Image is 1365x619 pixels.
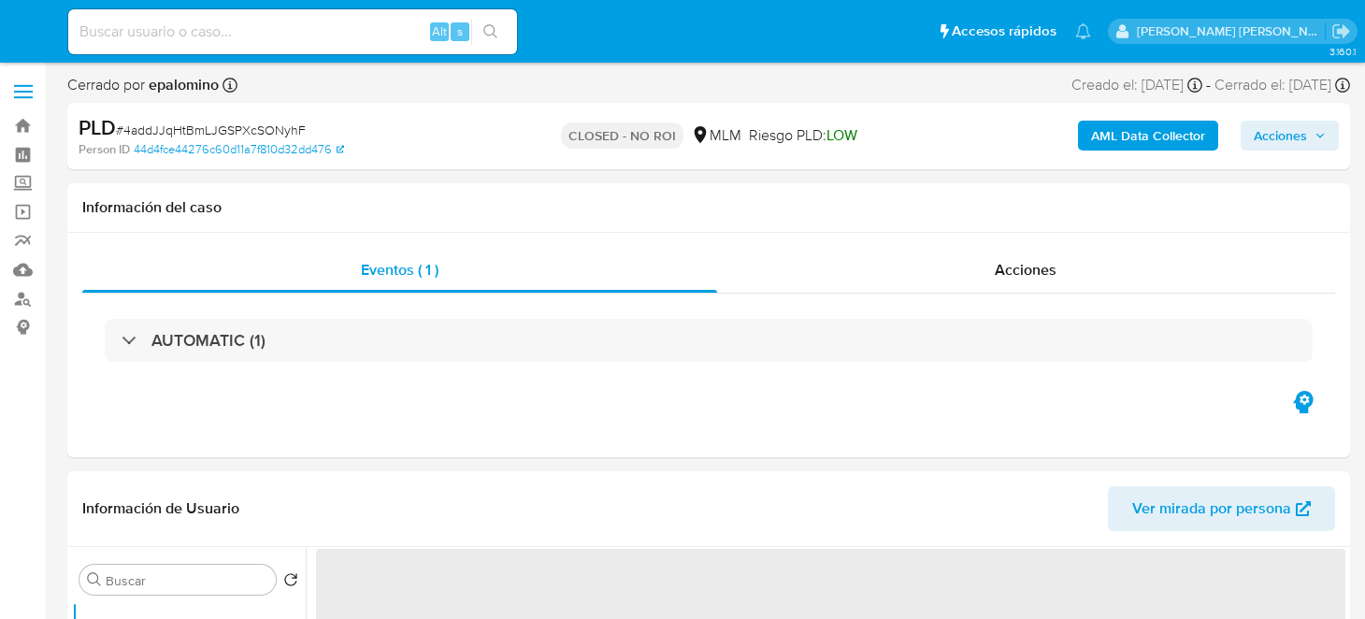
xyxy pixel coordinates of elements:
p: CLOSED - NO ROI [561,122,683,149]
span: Accesos rápidos [952,22,1056,41]
a: 44d4fce44276c60d11a7f810d32dd476 [134,141,344,158]
button: Acciones [1241,121,1339,151]
button: Buscar [87,572,102,587]
button: Volver al orden por defecto [283,572,298,593]
span: Alt [432,22,447,40]
div: AUTOMATIC (1) [105,319,1313,362]
b: Person ID [79,141,130,158]
span: - [1206,75,1211,95]
span: s [457,22,463,40]
b: PLD [79,112,116,142]
a: Notificaciones [1075,23,1091,39]
span: Eventos ( 1 ) [361,259,438,281]
h1: Información de Usuario [82,499,239,518]
b: AML Data Collector [1091,121,1205,151]
div: Cerrado el: [DATE] [1214,75,1350,95]
div: MLM [691,125,741,146]
h1: Información del caso [82,198,1335,217]
span: # 4addJJqHtBmLJGSPXcSONyhF [116,121,306,139]
span: Acciones [995,259,1056,281]
b: epalomino [145,74,219,95]
span: Acciones [1254,121,1307,151]
a: Salir [1331,22,1351,41]
input: Buscar usuario o caso... [68,20,517,44]
span: LOW [826,124,857,146]
input: Buscar [106,572,268,589]
p: brenda.morenoreyes@mercadolibre.com.mx [1137,22,1326,40]
button: search-icon [471,19,510,45]
span: Ver mirada por persona [1132,486,1291,531]
button: Ver mirada por persona [1108,486,1335,531]
button: AML Data Collector [1078,121,1218,151]
div: Creado el: [DATE] [1071,75,1202,95]
span: Cerrado por [67,75,219,95]
h3: AUTOMATIC (1) [151,330,266,351]
span: Riesgo PLD: [749,125,857,146]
